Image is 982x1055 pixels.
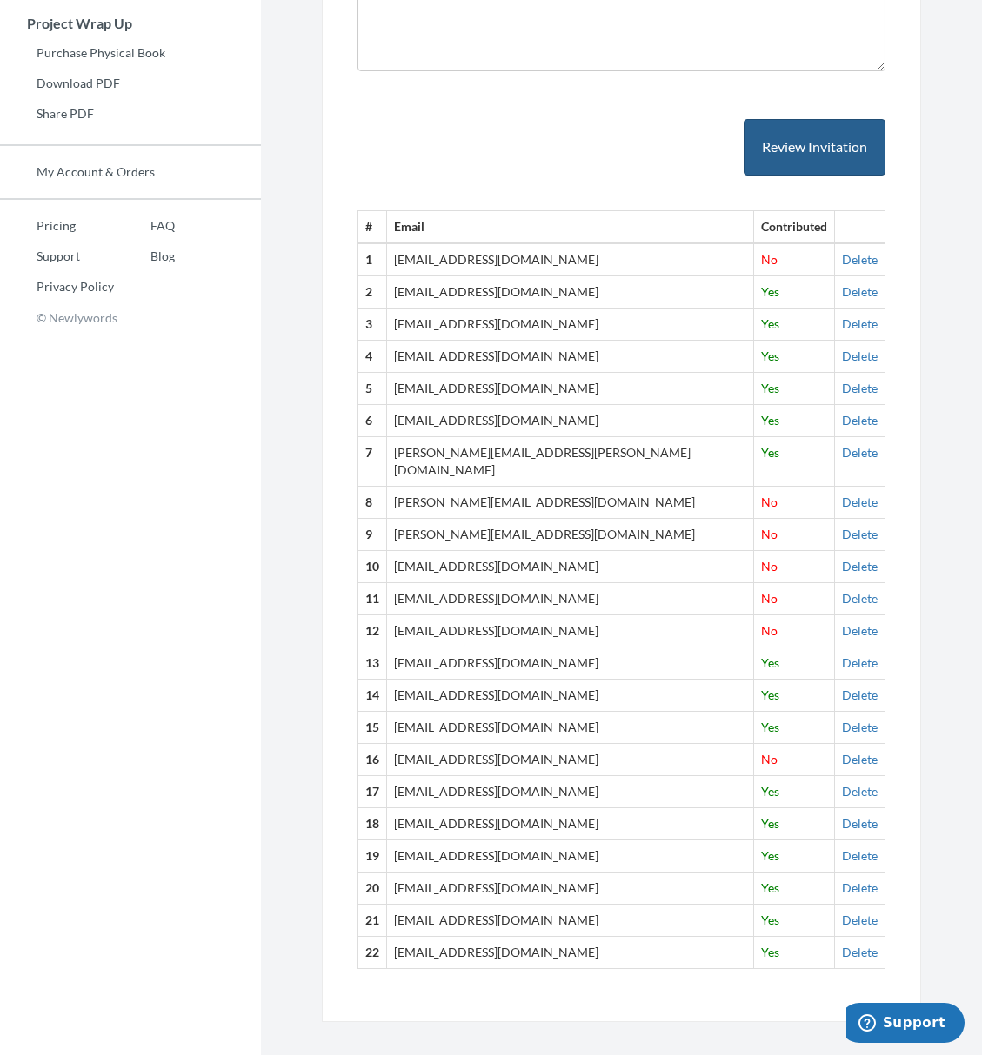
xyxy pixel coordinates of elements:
[387,647,754,679] td: [EMAIL_ADDRESS][DOMAIN_NAME]
[358,614,387,647] th: 12
[761,784,779,799] span: Yes
[761,912,779,927] span: Yes
[358,582,387,614] th: 11
[842,494,878,509] a: Delete
[842,252,878,267] a: Delete
[387,775,754,807] td: [EMAIL_ADDRESS][DOMAIN_NAME]
[761,880,779,895] span: Yes
[358,243,387,275] th: 1
[387,872,754,904] td: [EMAIL_ADDRESS][DOMAIN_NAME]
[761,945,779,959] span: Yes
[842,720,878,734] a: Delete
[842,348,878,363] a: Delete
[842,381,878,395] a: Delete
[842,752,878,766] a: Delete
[358,340,387,372] th: 4
[744,119,885,176] button: Review Invitation
[842,784,878,799] a: Delete
[761,284,779,299] span: Yes
[358,775,387,807] th: 17
[387,743,754,775] td: [EMAIL_ADDRESS][DOMAIN_NAME]
[358,372,387,404] th: 5
[387,936,754,968] td: [EMAIL_ADDRESS][DOMAIN_NAME]
[387,550,754,582] td: [EMAIL_ADDRESS][DOMAIN_NAME]
[358,550,387,582] th: 10
[761,494,778,509] span: No
[358,309,387,341] th: 3
[358,404,387,436] th: 6
[842,527,878,541] a: Delete
[387,211,754,243] th: Email
[761,413,779,428] span: Yes
[387,807,754,839] td: [EMAIL_ADDRESS][DOMAIN_NAME]
[387,243,754,275] td: [EMAIL_ADDRESS][DOMAIN_NAME]
[387,839,754,872] td: [EMAIL_ADDRESS][DOMAIN_NAME]
[358,647,387,679] th: 13
[842,623,878,638] a: Delete
[387,276,754,309] td: [EMAIL_ADDRESS][DOMAIN_NAME]
[387,679,754,711] td: [EMAIL_ADDRESS][DOMAIN_NAME]
[842,413,878,428] a: Delete
[358,486,387,518] th: 8
[761,655,779,670] span: Yes
[842,284,878,299] a: Delete
[761,623,778,638] span: No
[358,807,387,839] th: 18
[387,614,754,647] td: [EMAIL_ADDRESS][DOMAIN_NAME]
[387,340,754,372] td: [EMAIL_ADDRESS][DOMAIN_NAME]
[761,848,779,863] span: Yes
[842,316,878,331] a: Delete
[842,880,878,895] a: Delete
[358,211,387,243] th: #
[387,404,754,436] td: [EMAIL_ADDRESS][DOMAIN_NAME]
[114,243,175,269] a: Blog
[114,213,175,239] a: FAQ
[761,445,779,460] span: Yes
[754,211,835,243] th: Contributed
[387,486,754,518] td: [PERSON_NAME][EMAIL_ADDRESS][DOMAIN_NAME]
[387,711,754,743] td: [EMAIL_ADDRESS][DOMAIN_NAME]
[1,16,261,31] h3: Project Wrap Up
[842,816,878,831] a: Delete
[761,316,779,331] span: Yes
[761,720,779,734] span: Yes
[358,711,387,743] th: 15
[387,518,754,550] td: [PERSON_NAME][EMAIL_ADDRESS][DOMAIN_NAME]
[358,679,387,711] th: 14
[846,1003,965,1046] iframe: Opens a widget where you can chat to one of our agents
[387,904,754,936] td: [EMAIL_ADDRESS][DOMAIN_NAME]
[358,904,387,936] th: 21
[387,309,754,341] td: [EMAIL_ADDRESS][DOMAIN_NAME]
[358,839,387,872] th: 19
[842,912,878,927] a: Delete
[761,687,779,702] span: Yes
[761,348,779,363] span: Yes
[761,252,778,267] span: No
[358,872,387,904] th: 20
[358,743,387,775] th: 16
[358,276,387,309] th: 2
[387,436,754,486] td: [PERSON_NAME][EMAIL_ADDRESS][PERSON_NAME][DOMAIN_NAME]
[761,381,779,395] span: Yes
[842,655,878,670] a: Delete
[761,816,779,831] span: Yes
[761,752,778,766] span: No
[842,945,878,959] a: Delete
[842,445,878,460] a: Delete
[842,559,878,574] a: Delete
[358,936,387,968] th: 22
[761,559,778,574] span: No
[387,372,754,404] td: [EMAIL_ADDRESS][DOMAIN_NAME]
[842,591,878,606] a: Delete
[358,518,387,550] th: 9
[842,687,878,702] a: Delete
[761,591,778,606] span: No
[387,582,754,614] td: [EMAIL_ADDRESS][DOMAIN_NAME]
[842,848,878,863] a: Delete
[761,527,778,541] span: No
[358,436,387,486] th: 7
